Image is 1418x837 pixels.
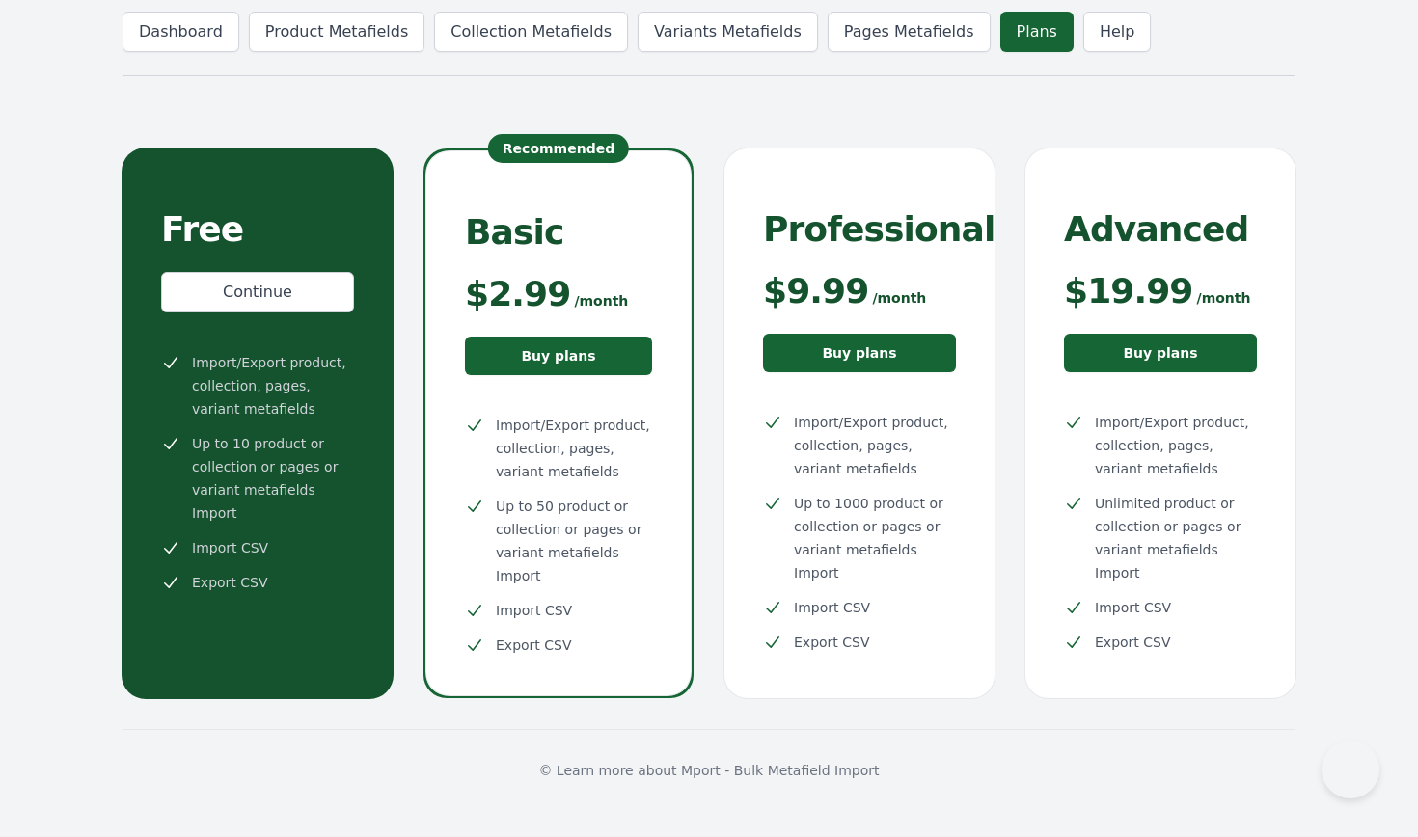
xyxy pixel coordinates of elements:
[872,286,926,310] span: /month
[161,351,354,420] li: Import/Export product, collection, pages, variant metafields
[763,492,956,584] li: Up to 1000 product or collection or pages or variant metafields Import
[465,337,652,375] a: Buy plans
[1064,411,1257,480] li: Import/Export product, collection, pages, variant metafields
[1064,596,1257,619] li: Import CSV
[1322,741,1379,798] iframe: Toggle Customer Support
[828,12,991,52] a: Pages Metafields
[465,495,652,587] li: Up to 50 product or collection or pages or variant metafields Import
[1000,12,1074,52] a: Plans
[1083,12,1151,52] a: Help
[763,596,956,619] li: Import CSV
[249,12,424,52] a: Product Metafields
[465,634,652,657] li: Export CSV
[1064,492,1257,584] li: Unlimited product or collection or pages or variant metafields Import
[763,272,868,310] span: $9.99
[538,763,676,778] span: © Learn more about
[681,763,880,778] a: Mport - Bulk Metafield Import
[465,213,563,252] span: Basic
[1064,210,1248,249] span: Advanced
[161,272,354,312] a: Continue
[123,12,239,52] a: Dashboard
[465,414,652,483] li: Import/Export product, collection, pages, variant metafields
[763,411,956,480] li: Import/Export product, collection, pages, variant metafields
[434,12,628,52] a: Collection Metafields
[763,334,956,372] a: Buy plans
[161,536,354,559] li: Import CSV
[465,599,652,622] li: Import CSV
[161,432,354,525] li: Up to 10 product or collection or pages or variant metafields Import
[763,210,995,249] span: Professional
[763,631,956,654] li: Export CSV
[161,571,354,594] li: Export CSV
[1064,272,1193,310] span: $19.99
[1197,286,1251,310] span: /month
[161,210,243,249] span: Free
[638,12,818,52] a: Variants Metafields
[488,134,629,163] p: Recommended
[1064,631,1257,654] li: Export CSV
[465,275,570,313] span: $2.99
[574,289,628,312] span: /month
[1064,334,1257,372] a: Buy plans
